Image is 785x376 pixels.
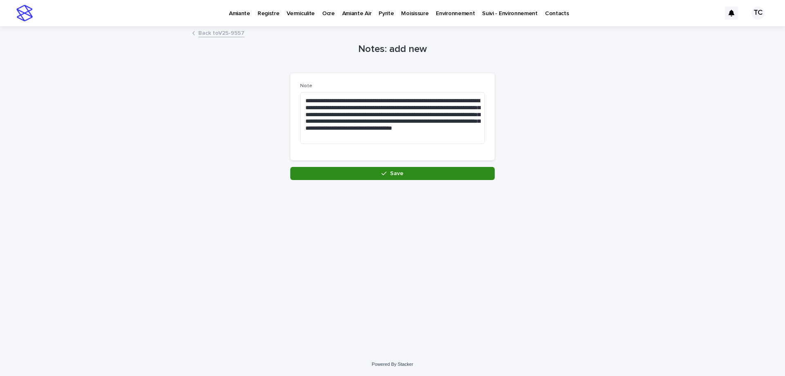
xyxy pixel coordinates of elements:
[300,83,312,88] span: Note
[390,171,404,176] span: Save
[751,7,765,20] div: TC
[198,28,244,37] a: Back toV25-9557
[372,362,413,367] a: Powered By Stacker
[290,43,495,55] h1: Notes: add new
[16,5,33,21] img: stacker-logo-s-only.png
[290,167,495,180] button: Save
